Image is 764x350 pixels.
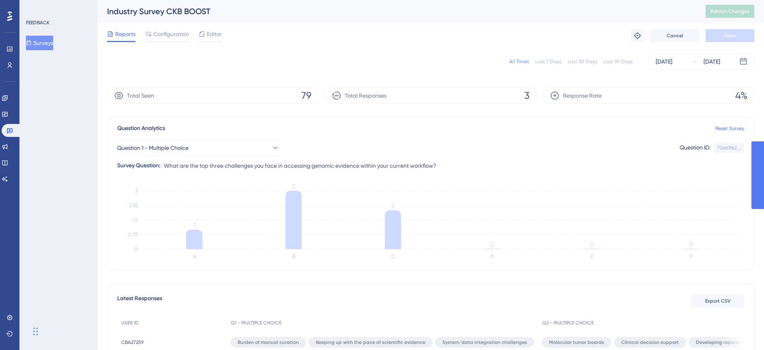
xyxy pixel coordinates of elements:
[680,143,710,153] div: Question ID:
[490,241,494,248] tspan: 0
[704,57,720,66] div: [DATE]
[117,294,162,308] span: Latest Responses
[706,29,754,42] button: Save
[231,320,281,326] span: Q1 - MULTIPLE CHOICE
[591,254,593,259] text: E
[292,183,295,190] tspan: 3
[710,8,749,15] span: Publish Changes
[129,203,137,208] tspan: 2.25
[735,89,747,102] span: 4%
[650,29,699,42] button: Cancel
[391,202,395,210] tspan: 2
[667,32,683,39] span: Cancel
[715,125,744,132] a: Reset Survey
[117,161,161,171] div: Survey Question:
[117,143,189,153] span: Question 1 - Multiple Choice
[730,318,754,342] iframe: UserGuiding AI Assistant Launcher
[127,91,154,100] span: Total Seen
[568,58,597,65] div: Last 30 Days
[128,232,137,237] tspan: 0.75
[724,32,736,39] span: Save
[542,320,594,326] span: Q2 - MULTIPLE CHOICE
[134,246,137,252] tspan: 0
[621,339,679,346] span: Clinical decision support
[689,241,693,248] tspan: 0
[705,298,731,304] span: Export CSV
[316,339,425,346] span: Keeping up with the pace of scientific evidence
[121,320,139,326] span: USER ID
[549,339,604,346] span: Molecular tumor boards
[33,319,38,344] div: Drag
[690,254,693,259] text: F
[535,58,561,65] div: Last 7 Days
[115,29,135,39] span: Reports
[193,254,196,259] text: A
[107,6,685,17] div: Industry Survey CKB BOOST
[491,254,494,259] text: D
[238,339,299,346] span: Burden of manual curation
[121,339,144,346] span: CBA27259
[193,222,195,229] tspan: 1
[117,124,165,133] span: Question Analytics
[26,19,49,26] div: FEEDBACK
[524,89,530,102] span: 3
[391,254,395,259] text: C
[117,140,279,156] button: Question 1 - Multiple Choice
[301,89,311,102] span: 79
[153,29,189,39] span: Configuration
[135,188,137,194] tspan: 3
[164,161,436,171] span: What are the top three challenges you face in accessing genomic evidence within your current work...
[563,91,602,100] span: Response Rate
[691,295,744,307] button: Export CSV
[26,36,53,50] button: Surveys
[442,339,527,346] span: System/data integration challenges
[509,58,529,65] div: All Times
[292,254,295,259] text: B
[656,57,672,66] div: [DATE]
[717,145,740,151] div: 70e61fe2...
[603,58,633,65] div: Last 90 Days
[132,217,137,223] tspan: 1.5
[706,5,754,18] button: Publish Changes
[207,29,222,39] span: Editor
[590,241,594,248] tspan: 0
[345,91,386,100] span: Total Responses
